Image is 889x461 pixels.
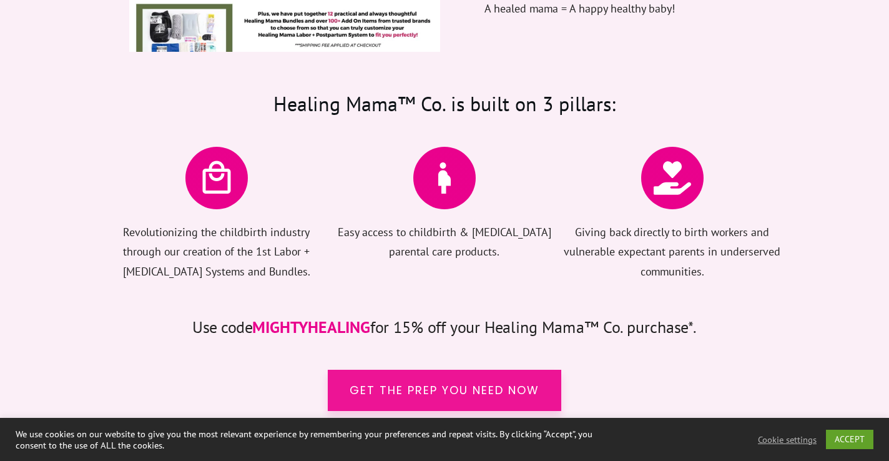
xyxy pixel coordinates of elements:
[564,222,781,297] p: Giving back directly to birth workers and vulnerable expectant parents in underserved communities.
[108,222,325,297] p: Revolutionizing the childbirth industry through our creation of the 1st Labor + [MEDICAL_DATA] Sy...
[108,313,781,357] p: Use code for 15% off your Healing Mama™ Co. purchase*.
[328,370,561,411] a: Get the prep you need now
[758,434,817,445] a: Cookie settings
[826,430,873,449] a: ACCEPT
[252,317,370,337] span: MIGHTYHEALING
[336,222,553,277] p: Easy access to childbirth & [MEDICAL_DATA] parental care products.
[16,429,616,451] div: We use cookies on our website to give you the most relevant experience by remembering your prefer...
[350,382,539,399] span: Get the prep you need now
[108,90,781,118] h3: Healing Mama™ Co. is built on 3 pillars:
